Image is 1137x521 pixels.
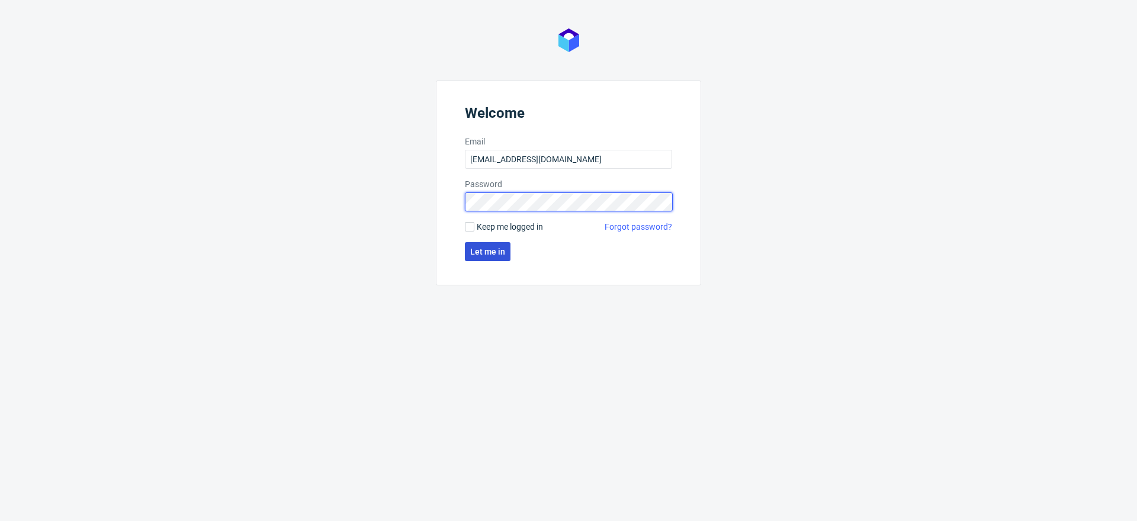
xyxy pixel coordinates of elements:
[605,221,672,233] a: Forgot password?
[465,105,672,126] header: Welcome
[470,247,505,256] span: Let me in
[465,242,510,261] button: Let me in
[465,136,672,147] label: Email
[465,150,672,169] input: you@youremail.com
[465,178,672,190] label: Password
[477,221,543,233] span: Keep me logged in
